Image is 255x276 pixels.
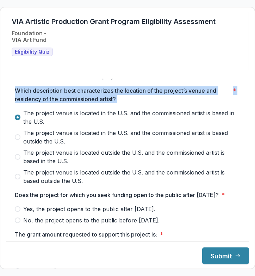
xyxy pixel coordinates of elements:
[23,216,160,225] span: No, the project opens to the public before [DATE].
[23,129,240,146] span: The project venue is located in the U.S. and the commissioned artist is based outside the U.S.
[15,49,50,55] span: Eligibility Quiz
[15,230,157,239] p: The grant amount requested to support this project is:
[15,86,230,103] p: Which description best characterizes the location of the project’s venue and residency of the com...
[202,247,249,264] button: Submit
[15,191,219,199] p: Does the project for which you seek funding open to the public after [DATE]?
[23,168,240,185] span: The project venue is located outside the U.S. and the commissioned artist is based outside the U.S.
[12,17,216,26] h1: VIA Artistic Production Grant Program Eligibility Assessment
[23,109,240,126] span: The project venue is located in the U.S. and the commissioned artist is based in the U.S.
[12,30,46,43] h2: Foundation - VIA Art Fund
[23,205,155,213] span: Yes, the project opens to the public after [DATE].
[23,267,79,275] span: More than $100,000
[23,148,240,165] span: The project venue is located outside the U.S. and the commissioned artist is based in the U.S.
